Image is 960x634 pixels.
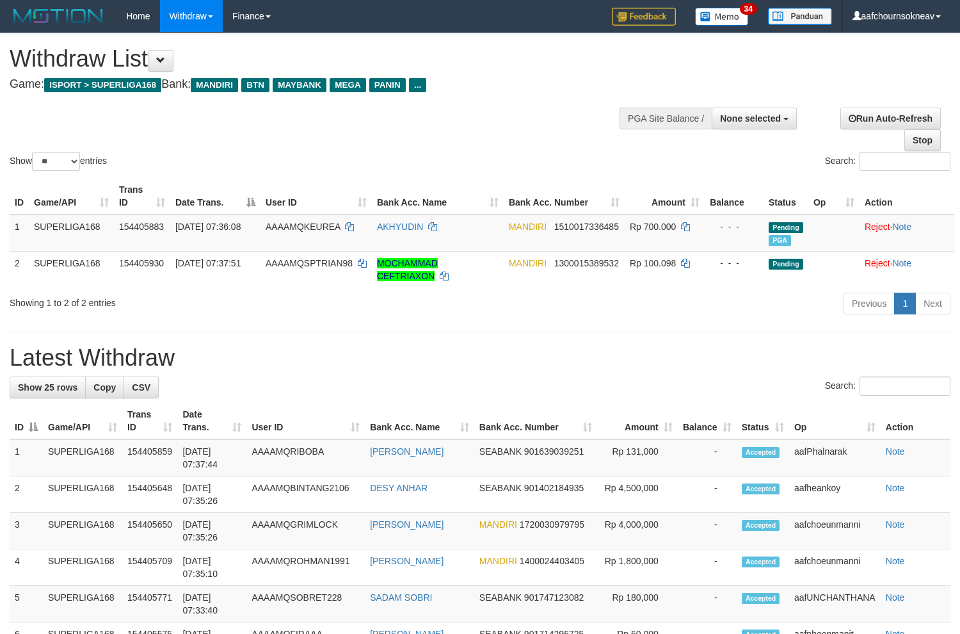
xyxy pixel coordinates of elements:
[892,222,911,232] a: Note
[520,556,584,566] span: Copy 1400024403405 to clipboard
[695,8,749,26] img: Button%20Memo.svg
[170,178,260,215] th: Date Trans.: activate to sort column descending
[479,556,517,566] span: MANDIRI
[122,403,178,439] th: Trans ID: activate to sort column ascending
[175,258,241,268] span: [DATE] 07:37:51
[886,519,905,530] a: Note
[266,258,353,268] span: AAAAMQSPTRIAN98
[520,519,584,530] span: Copy 1720030979795 to clipboard
[122,586,178,622] td: 154405771
[865,222,890,232] a: Reject
[43,476,122,513] td: SUPERLIGA168
[737,403,789,439] th: Status: activate to sort column ascending
[370,592,432,603] a: SADAM SOBRI
[789,476,881,513] td: aafheankoy
[597,403,678,439] th: Amount: activate to sort column ascending
[260,178,372,215] th: User ID: activate to sort column ascending
[509,258,547,268] span: MANDIRI
[768,8,832,25] img: panduan.png
[119,258,164,268] span: 154405930
[369,78,406,92] span: PANIN
[524,446,584,457] span: Copy 901639039251 to clipboard
[122,513,178,549] td: 154405650
[370,519,444,530] a: [PERSON_NAME]
[119,222,164,232] span: 154405883
[10,78,627,91] h4: Game: Bank:
[742,484,780,494] span: Accepted
[886,556,905,566] a: Note
[789,586,881,622] td: aafUNCHANTHANA
[18,382,77,393] span: Show 25 rows
[474,403,597,439] th: Bank Acc. Number: activate to sort column ascending
[43,513,122,549] td: SUPERLIGA168
[769,259,803,270] span: Pending
[825,152,950,171] label: Search:
[678,476,737,513] td: -
[597,586,678,622] td: Rp 180,000
[509,222,547,232] span: MANDIRI
[742,447,780,458] span: Accepted
[860,152,950,171] input: Search:
[85,377,124,398] a: Copy
[892,258,911,268] a: Note
[710,257,758,270] div: - - -
[122,476,178,513] td: 154405648
[43,549,122,586] td: SUPERLIGA168
[764,178,808,215] th: Status
[246,476,365,513] td: AAAAMQBINTANG2106
[10,476,43,513] td: 2
[620,108,712,129] div: PGA Site Balance /
[860,377,950,396] input: Search:
[43,439,122,476] td: SUPERLIGA168
[10,6,107,26] img: MOTION_logo.png
[29,178,114,215] th: Game/API: activate to sort column ascending
[865,258,890,268] a: Reject
[886,483,905,493] a: Note
[177,403,246,439] th: Date Trans.: activate to sort column ascending
[241,78,269,92] span: BTN
[860,178,954,215] th: Action
[370,483,428,493] a: DESY ANHAR
[630,222,676,232] span: Rp 700.000
[886,446,905,457] a: Note
[597,476,678,513] td: Rp 4,500,000
[10,377,86,398] a: Show 25 rows
[860,215,954,252] td: ·
[191,78,238,92] span: MANDIRI
[678,439,737,476] td: -
[32,152,80,171] select: Showentries
[377,222,423,232] a: AKHYUDIN
[273,78,326,92] span: MAYBANK
[678,403,737,439] th: Balance: activate to sort column ascending
[330,78,366,92] span: MEGA
[705,178,764,215] th: Balance
[886,592,905,603] a: Note
[175,222,241,232] span: [DATE] 07:36:08
[122,549,178,586] td: 154405709
[246,403,365,439] th: User ID: activate to sort column ascending
[769,235,791,246] span: Marked by aafchoeunmanni
[10,291,390,309] div: Showing 1 to 2 of 2 entries
[177,513,246,549] td: [DATE] 07:35:26
[10,178,29,215] th: ID
[720,113,781,124] span: None selected
[370,446,444,457] a: [PERSON_NAME]
[630,258,676,268] span: Rp 100.098
[93,382,116,393] span: Copy
[177,439,246,476] td: [DATE] 07:37:44
[177,586,246,622] td: [DATE] 07:33:40
[915,293,950,314] a: Next
[789,403,881,439] th: Op: activate to sort column ascending
[10,251,29,288] td: 2
[769,222,803,233] span: Pending
[372,178,504,215] th: Bank Acc. Name: activate to sort column ascending
[789,513,881,549] td: aafchoeunmanni
[44,78,161,92] span: ISPORT > SUPERLIGA168
[524,592,584,603] span: Copy 901747123082 to clipboard
[10,403,43,439] th: ID: activate to sort column descending
[881,403,950,439] th: Action
[10,513,43,549] td: 3
[10,46,627,72] h1: Withdraw List
[246,549,365,586] td: AAAAMQROHMAN1991
[789,439,881,476] td: aafPhalnarak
